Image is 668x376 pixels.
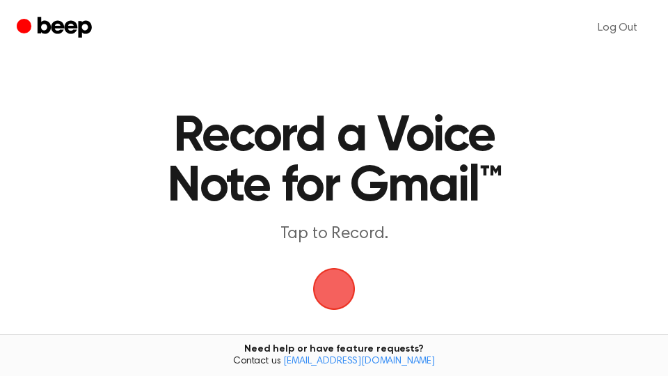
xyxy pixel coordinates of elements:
h1: Record a Voice Note for Gmail™ [150,111,518,212]
span: Contact us [8,356,660,368]
a: Beep [17,15,95,42]
img: Beep Logo [313,268,355,310]
a: [EMAIL_ADDRESS][DOMAIN_NAME] [283,357,435,366]
a: Log Out [584,11,651,45]
p: Tap to Record. [150,223,518,246]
